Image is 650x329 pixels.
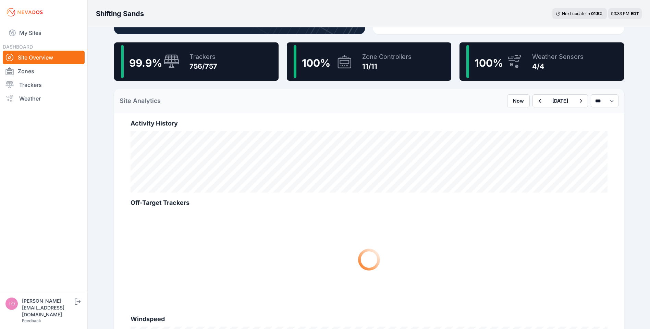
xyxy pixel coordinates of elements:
div: Zone Controllers [362,52,412,62]
nav: Breadcrumb [96,5,144,23]
div: 01 : 52 [591,11,603,16]
span: 99.9 % [129,57,162,69]
span: EDT [631,11,639,16]
div: 4/4 [532,62,584,71]
div: Trackers [189,52,217,62]
a: My Sites [3,25,85,41]
button: Now [507,94,530,107]
a: 100%Weather Sensors4/4 [459,42,624,81]
h3: Shifting Sands [96,9,144,18]
div: 11/11 [362,62,412,71]
div: Weather Sensors [532,52,584,62]
span: Next update in [562,11,590,16]
h2: Activity History [131,119,608,128]
a: Feedback [22,318,41,323]
img: tom.root@energixrenewables.com [5,298,18,310]
span: 100 % [302,57,330,69]
a: Trackers [3,78,85,92]
h2: Windspeed [131,314,608,324]
button: [DATE] [547,95,574,107]
img: Nevados [5,7,44,18]
div: [PERSON_NAME][EMAIL_ADDRESS][DOMAIN_NAME] [22,298,73,318]
h2: Site Analytics [120,96,161,106]
div: 756/757 [189,62,217,71]
a: Zones [3,64,85,78]
a: 99.9%Trackers756/757 [114,42,279,81]
a: 100%Zone Controllers11/11 [287,42,451,81]
span: 100 % [475,57,503,69]
h2: Off-Target Trackers [131,198,608,208]
a: Site Overview [3,51,85,64]
span: 03:33 PM [611,11,629,16]
span: DASHBOARD [3,44,33,50]
a: Weather [3,92,85,105]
